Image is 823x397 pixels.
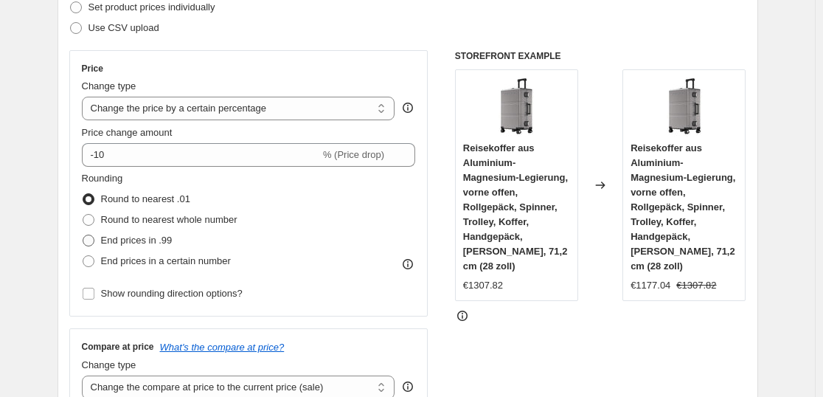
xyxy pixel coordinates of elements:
h6: STOREFRONT EXAMPLE [455,50,746,62]
span: Set product prices individually [88,1,215,13]
span: Reisekoffer aus Aluminium-Magnesium-Legierung, vorne offen, Rollgepäck, Spinner, Trolley, Koffer,... [463,142,568,272]
h3: Price [82,63,103,75]
span: Round to nearest whole number [101,214,237,225]
span: Reisekoffer aus Aluminium-Magnesium-Legierung, vorne offen, Rollgepäck, Spinner, Trolley, Koffer,... [631,142,735,272]
h3: Compare at price [82,341,154,353]
span: End prices in a certain number [101,255,231,266]
input: -15 [82,143,320,167]
div: help [400,100,415,115]
img: 51BuA6_tlbL_80x.jpg [655,77,714,137]
span: Rounding [82,173,123,184]
div: help [400,379,415,394]
span: Show rounding direction options? [101,288,243,299]
span: Price change amount [82,127,173,138]
span: % (Price drop) [323,149,384,160]
span: Round to nearest .01 [101,193,190,204]
span: Use CSV upload [88,22,159,33]
span: Change type [82,80,136,92]
img: 51BuA6_tlbL_80x.jpg [487,77,546,137]
div: €1177.04 [631,278,670,293]
strike: €1307.82 [676,278,716,293]
div: €1307.82 [463,278,503,293]
span: Change type [82,359,136,370]
span: End prices in .99 [101,235,173,246]
button: What's the compare at price? [160,342,285,353]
